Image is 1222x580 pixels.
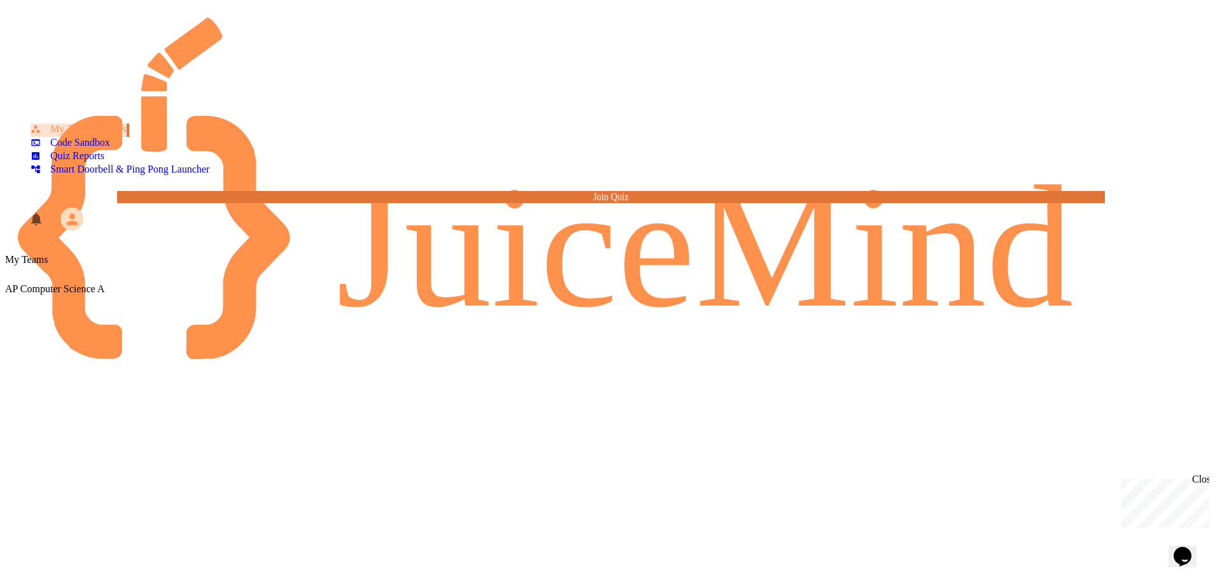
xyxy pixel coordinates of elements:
[5,283,1217,295] div: AP Computer Science A
[18,18,1204,359] img: logo-orange.svg
[31,124,127,135] div: My Teams/Classes
[31,164,209,177] a: Smart Doorbell & Ping Pong Launcher
[31,150,104,164] a: Quiz Reports
[31,124,129,137] a: My Teams/Classes
[117,191,1104,203] a: Join Quiz
[31,164,209,175] div: Smart Doorbell & Ping Pong Launcher
[1169,529,1209,567] iframe: chat widget
[31,137,110,150] a: Code Sandbox
[5,254,48,265] div: My Teams
[1116,474,1209,528] iframe: chat widget
[5,265,1217,295] div: AP Computer Science A
[5,5,88,81] div: Chat with us now!Close
[31,150,104,162] div: Quiz Reports
[31,137,110,148] div: Code Sandbox
[5,208,47,230] div: My Notifications
[47,204,87,234] div: My Account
